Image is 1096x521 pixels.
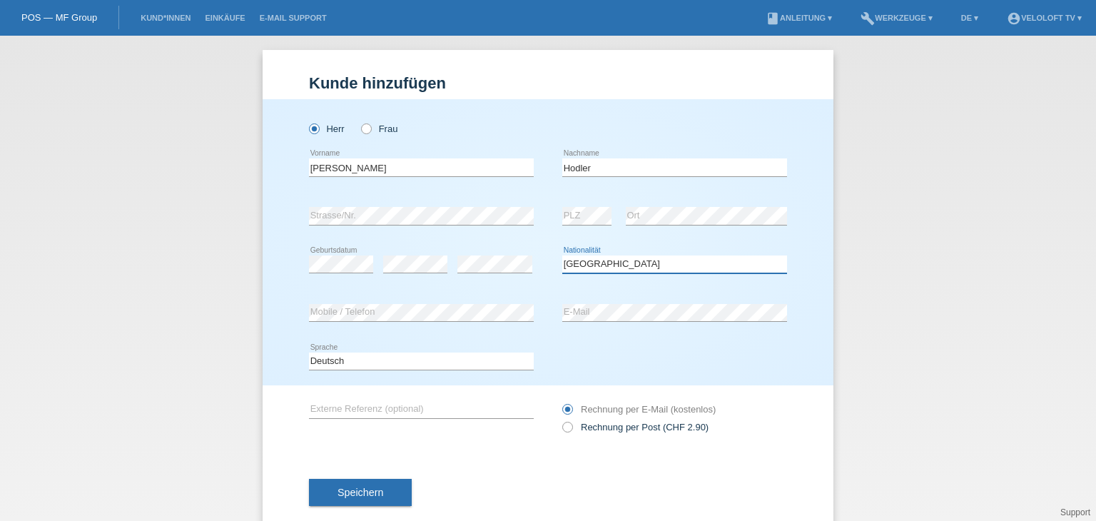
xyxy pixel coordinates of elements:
[562,404,572,422] input: Rechnung per E-Mail (kostenlos)
[309,123,345,134] label: Herr
[1000,14,1089,22] a: account_circleVeloLoft TV ▾
[853,14,940,22] a: buildWerkzeuge ▾
[361,123,370,133] input: Frau
[21,12,97,23] a: POS — MF Group
[1007,11,1021,26] i: account_circle
[954,14,985,22] a: DE ▾
[562,422,709,433] label: Rechnung per Post (CHF 2.90)
[338,487,383,498] span: Speichern
[562,422,572,440] input: Rechnung per Post (CHF 2.90)
[1060,507,1090,517] a: Support
[309,74,787,92] h1: Kunde hinzufügen
[766,11,780,26] i: book
[309,479,412,506] button: Speichern
[198,14,252,22] a: Einkäufe
[861,11,875,26] i: build
[361,123,397,134] label: Frau
[562,404,716,415] label: Rechnung per E-Mail (kostenlos)
[133,14,198,22] a: Kund*innen
[253,14,334,22] a: E-Mail Support
[309,123,318,133] input: Herr
[758,14,839,22] a: bookAnleitung ▾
